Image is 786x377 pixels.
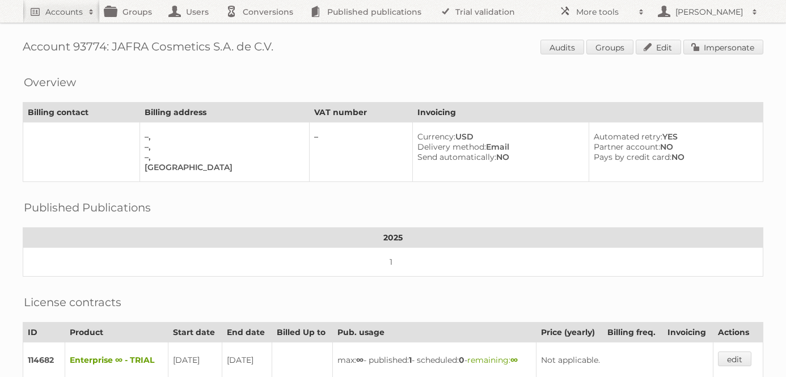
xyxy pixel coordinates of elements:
[222,323,272,342] th: End date
[417,152,496,162] span: Send automatically:
[409,355,412,365] strong: 1
[417,142,579,152] div: Email
[467,355,518,365] span: remaining:
[23,103,140,122] th: Billing contact
[683,40,763,54] a: Impersonate
[594,152,754,162] div: NO
[65,323,168,342] th: Product
[586,40,633,54] a: Groups
[594,152,671,162] span: Pays by credit card:
[417,132,455,142] span: Currency:
[718,351,751,366] a: edit
[23,248,763,277] td: 1
[145,132,300,142] div: –,
[23,323,65,342] th: ID
[333,323,536,342] th: Pub. usage
[24,74,76,91] h2: Overview
[636,40,681,54] a: Edit
[168,323,222,342] th: Start date
[673,6,746,18] h2: [PERSON_NAME]
[145,162,300,172] div: [GEOGRAPHIC_DATA]
[140,103,309,122] th: Billing address
[145,152,300,162] div: –,
[594,142,660,152] span: Partner account:
[413,103,763,122] th: Invoicing
[594,142,754,152] div: NO
[309,103,413,122] th: VAT number
[510,355,518,365] strong: ∞
[663,323,713,342] th: Invoicing
[356,355,364,365] strong: ∞
[23,228,763,248] th: 2025
[417,142,486,152] span: Delivery method:
[713,323,763,342] th: Actions
[45,6,83,18] h2: Accounts
[272,323,333,342] th: Billed Up to
[417,152,579,162] div: NO
[309,122,413,182] td: –
[459,355,464,365] strong: 0
[417,132,579,142] div: USD
[540,40,584,54] a: Audits
[536,323,602,342] th: Price (yearly)
[24,199,151,216] h2: Published Publications
[594,132,662,142] span: Automated retry:
[602,323,663,342] th: Billing freq.
[23,40,763,57] h1: Account 93774: JAFRA Cosmetics S.A. de C.V.
[145,142,300,152] div: –,
[24,294,121,311] h2: License contracts
[576,6,633,18] h2: More tools
[594,132,754,142] div: YES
